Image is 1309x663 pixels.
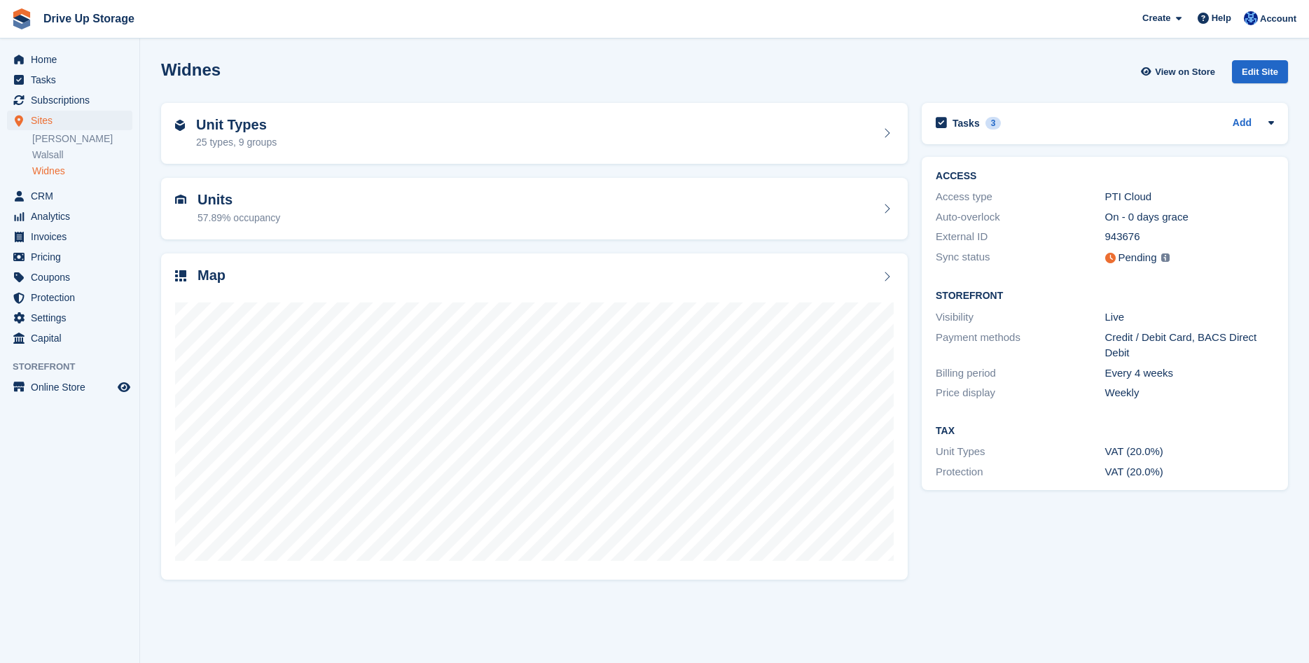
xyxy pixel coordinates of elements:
img: map-icn-33ee37083ee616e46c38cad1a60f524a97daa1e2b2c8c0bc3eb3415660979fc1.svg [175,270,186,281]
span: Create [1142,11,1170,25]
h2: Units [198,192,280,208]
a: menu [7,90,132,110]
span: Tasks [31,70,115,90]
div: Billing period [936,365,1104,382]
a: menu [7,207,132,226]
a: Preview store [116,379,132,396]
span: Invoices [31,227,115,246]
a: menu [7,308,132,328]
img: icon-info-grey-7440780725fd019a000dd9b08b2336e03edf1995a4989e88bcd33f0948082b44.svg [1161,253,1170,262]
h2: Storefront [936,291,1274,302]
div: Unit Types [936,444,1104,460]
span: Account [1260,12,1296,26]
div: External ID [936,229,1104,245]
a: menu [7,186,132,206]
div: Live [1105,309,1274,326]
div: Edit Site [1232,60,1288,83]
img: unit-type-icn-2b2737a686de81e16bb02015468b77c625bbabd49415b5ef34ead5e3b44a266d.svg [175,120,185,131]
a: menu [7,111,132,130]
a: Widnes [32,165,132,178]
a: menu [7,247,132,267]
h2: Map [198,267,226,284]
h2: Widnes [161,60,221,79]
h2: Tax [936,426,1274,437]
div: Every 4 weeks [1105,365,1274,382]
div: Payment methods [936,330,1104,361]
div: 3 [985,117,1002,130]
a: menu [7,227,132,246]
a: Add [1233,116,1252,132]
a: Drive Up Storage [38,7,140,30]
div: Auto-overlock [936,209,1104,225]
a: [PERSON_NAME] [32,132,132,146]
a: menu [7,328,132,348]
h2: Unit Types [196,117,277,133]
span: Storefront [13,360,139,374]
span: Settings [31,308,115,328]
div: On - 0 days grace [1105,209,1274,225]
img: unit-icn-7be61d7bf1b0ce9d3e12c5938cc71ed9869f7b940bace4675aadf7bd6d80202e.svg [175,195,186,204]
a: menu [7,377,132,397]
div: Price display [936,385,1104,401]
span: View on Store [1155,65,1215,79]
div: PTI Cloud [1105,189,1274,205]
div: VAT (20.0%) [1105,444,1274,460]
a: Units 57.89% occupancy [161,178,908,239]
div: Sync status [936,249,1104,267]
span: Capital [31,328,115,348]
a: View on Store [1139,60,1221,83]
a: menu [7,50,132,69]
span: Sites [31,111,115,130]
span: Protection [31,288,115,307]
div: Protection [936,464,1104,480]
div: 57.89% occupancy [198,211,280,225]
a: Unit Types 25 types, 9 groups [161,103,908,165]
div: 943676 [1105,229,1274,245]
div: 25 types, 9 groups [196,135,277,150]
a: Walsall [32,148,132,162]
h2: ACCESS [936,171,1274,182]
a: menu [7,267,132,287]
span: Help [1212,11,1231,25]
a: Edit Site [1232,60,1288,89]
div: Credit / Debit Card, BACS Direct Debit [1105,330,1274,361]
span: Analytics [31,207,115,226]
div: Pending [1118,250,1157,266]
h2: Tasks [953,117,980,130]
span: CRM [31,186,115,206]
span: Coupons [31,267,115,287]
span: Home [31,50,115,69]
a: menu [7,70,132,90]
div: Access type [936,189,1104,205]
a: menu [7,288,132,307]
div: Visibility [936,309,1104,326]
img: Widnes Team [1244,11,1258,25]
div: Weekly [1105,385,1274,401]
span: Online Store [31,377,115,397]
a: Map [161,253,908,580]
span: Pricing [31,247,115,267]
img: stora-icon-8386f47178a22dfd0bd8f6a31ec36ba5ce8667c1dd55bd0f319d3a0aa187defe.svg [11,8,32,29]
div: VAT (20.0%) [1105,464,1274,480]
span: Subscriptions [31,90,115,110]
